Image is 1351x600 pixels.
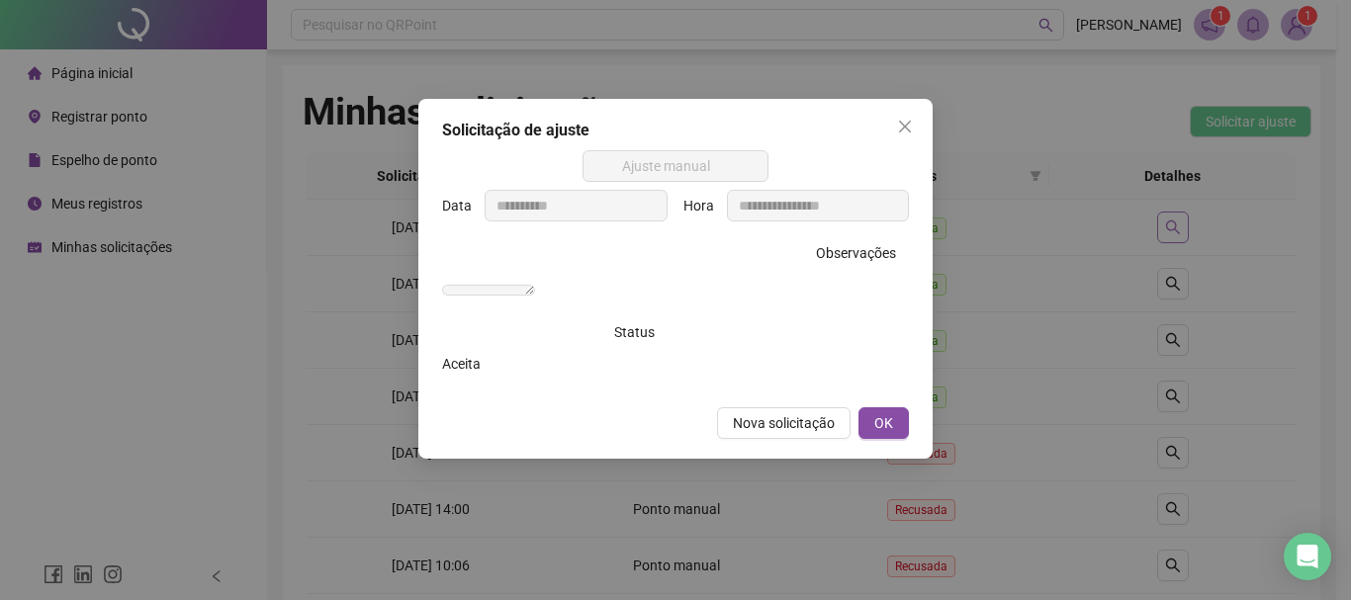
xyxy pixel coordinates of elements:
[683,190,727,221] label: Hora
[442,190,485,221] label: Data
[733,412,835,434] span: Nova solicitação
[889,111,921,142] button: Close
[442,119,909,142] div: Solicitação de ajuste
[717,407,851,439] button: Nova solicitação
[594,151,758,181] span: Ajuste manual
[816,237,909,269] label: Observações
[1284,533,1331,580] div: Open Intercom Messenger
[614,316,668,348] label: Status
[874,412,893,434] span: OK
[897,119,913,134] span: close
[858,407,909,439] button: OK
[442,353,668,375] div: Aceita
